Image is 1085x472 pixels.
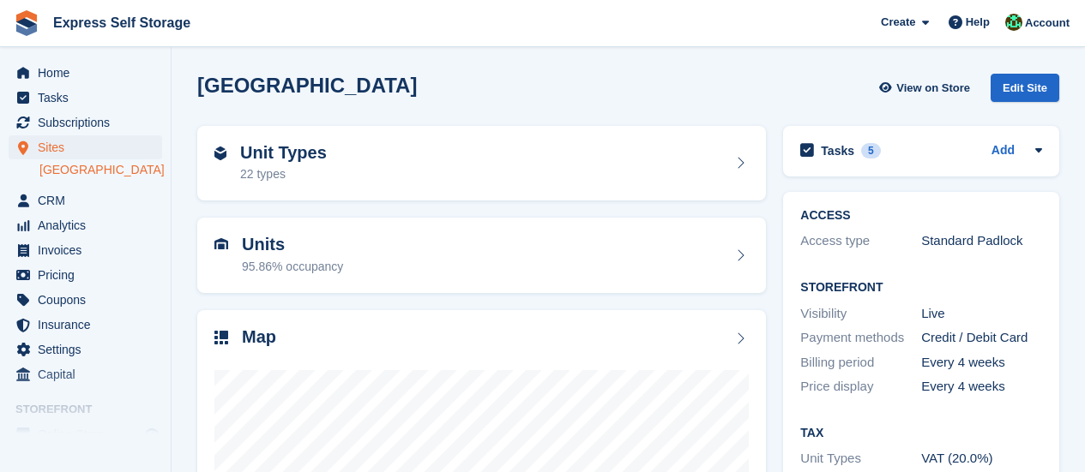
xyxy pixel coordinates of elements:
a: menu [9,288,162,312]
div: VAT (20.0%) [921,449,1042,469]
span: Insurance [38,313,141,337]
a: menu [9,111,162,134]
img: unit-type-icn-2b2737a686de81e16bb02015468b77c625bbabd49415b5ef34ead5e3b44a266d.svg [214,146,226,160]
a: menu [9,61,162,85]
a: menu [9,362,162,386]
span: Home [38,61,141,85]
a: menu [9,422,162,446]
span: Capital [38,362,141,386]
a: menu [9,188,162,212]
img: Shakiyra Davis [1005,14,1022,31]
div: Every 4 weeks [921,377,1042,397]
span: View on Store [896,80,970,97]
h2: Map [242,327,276,347]
div: Payment methods [800,328,921,348]
span: Subscriptions [38,111,141,134]
div: 22 types [240,165,327,183]
a: Unit Types 22 types [197,126,766,201]
h2: Tax [800,427,1042,440]
a: Preview store [142,424,162,445]
h2: Storefront [800,281,1042,295]
div: 5 [861,143,881,158]
a: View on Store [877,74,977,102]
div: Standard Padlock [921,231,1042,251]
h2: [GEOGRAPHIC_DATA] [197,74,417,97]
a: menu [9,213,162,237]
a: menu [9,263,162,287]
a: menu [9,238,162,262]
span: Invoices [38,238,141,262]
img: unit-icn-7be61d7bf1b0ce9d3e12c5938cc71ed9869f7b940bace4675aadf7bd6d80202e.svg [214,238,228,250]
img: stora-icon-8386f47178a22dfd0bd8f6a31ec36ba5ce8667c1dd55bd0f319d3a0aa187defe.svg [14,10,39,36]
div: 95.86% occupancy [242,258,343,276]
div: Access type [800,231,921,251]
h2: Units [242,235,343,254]
a: menu [9,86,162,110]
h2: Tasks [821,143,854,158]
span: Account [1025,15,1070,32]
span: Tasks [38,86,141,110]
div: Credit / Debit Card [921,328,1042,348]
div: Unit Types [800,449,921,469]
div: Visibility [800,304,921,324]
h2: Unit Types [240,143,327,163]
a: Edit Site [991,74,1059,109]
span: Pricing [38,263,141,287]
div: Live [921,304,1042,324]
span: Analytics [38,213,141,237]
span: Storefront [15,401,171,418]
a: menu [9,135,162,159]
a: menu [9,338,162,361]
a: Add [992,141,1015,161]
span: Coupons [38,288,141,312]
span: Help [966,14,990,31]
span: CRM [38,188,141,212]
a: Express Self Storage [46,9,197,37]
a: [GEOGRAPHIC_DATA] [39,162,162,178]
div: Billing period [800,353,921,373]
span: Settings [38,338,141,361]
a: Units 95.86% occupancy [197,218,766,293]
div: Edit Site [991,74,1059,102]
span: Sites [38,135,141,159]
h2: ACCESS [800,209,1042,223]
a: menu [9,313,162,337]
span: Create [881,14,915,31]
span: Online Store [38,422,141,446]
div: Price display [800,377,921,397]
div: Every 4 weeks [921,353,1042,373]
img: map-icn-33ee37083ee616e46c38cad1a60f524a97daa1e2b2c8c0bc3eb3415660979fc1.svg [214,331,228,344]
